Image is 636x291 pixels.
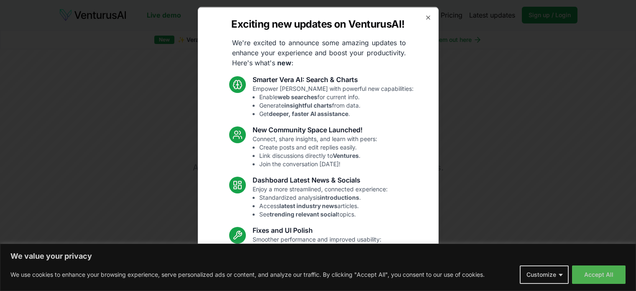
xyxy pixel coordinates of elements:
p: Smoother performance and improved usability: [253,235,381,268]
h3: Fixes and UI Polish [253,225,381,235]
strong: deeper, faster AI assistance [269,110,348,117]
h3: Smarter Vera AI: Search & Charts [253,74,414,84]
li: Resolved Vera chart loading issue. [259,243,381,252]
strong: insightful charts [284,101,332,108]
strong: latest industry news [279,202,337,209]
p: We're excited to announce some amazing updates to enhance your experience and boost your producti... [225,37,413,67]
h3: New Community Space Launched! [253,124,377,134]
strong: web searches [278,93,317,100]
h2: Exciting new updates on VenturusAI! [231,17,404,31]
li: Fixed mobile chat & sidebar glitches. [259,252,381,260]
strong: introductions [320,193,359,201]
li: Create posts and edit replies easily. [259,143,377,151]
li: Generate from data. [259,101,414,109]
li: Access articles. [259,201,388,210]
strong: trending relevant social [270,210,337,217]
li: Standardized analysis . [259,193,388,201]
strong: Ventures [333,152,359,159]
h3: Dashboard Latest News & Socials [253,175,388,185]
li: Enhanced overall UI consistency. [259,260,381,268]
p: Enjoy a more streamlined, connected experience: [253,185,388,218]
li: Link discussions directly to . [259,151,377,160]
p: Connect, share insights, and learn with peers: [253,134,377,168]
li: Get . [259,109,414,118]
li: Enable for current info. [259,93,414,101]
li: Join the conversation [DATE]! [259,160,377,168]
strong: new [277,58,291,67]
li: See topics. [259,210,388,218]
p: Empower [PERSON_NAME] with powerful new capabilities: [253,84,414,118]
